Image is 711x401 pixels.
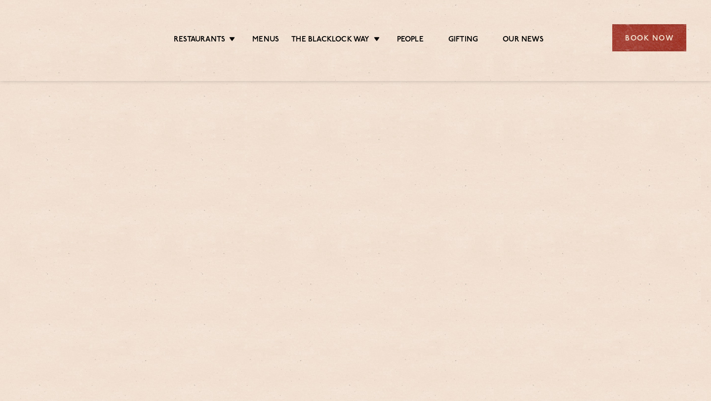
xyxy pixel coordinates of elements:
a: Our News [503,35,544,46]
a: Gifting [448,35,478,46]
a: Menus [252,35,279,46]
div: Book Now [612,24,686,51]
a: People [397,35,424,46]
img: svg%3E [25,9,110,66]
a: Restaurants [174,35,225,46]
a: The Blacklock Way [291,35,369,46]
